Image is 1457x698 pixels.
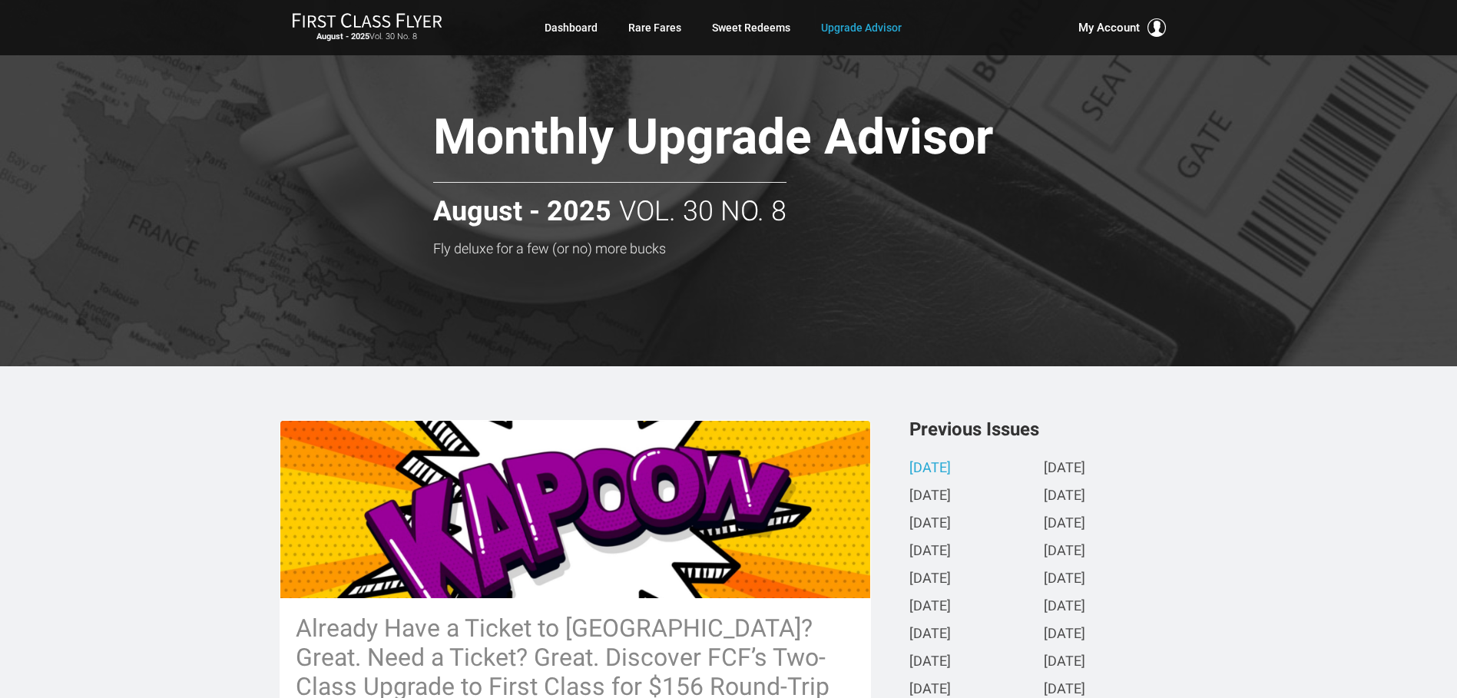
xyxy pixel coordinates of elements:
a: [DATE] [909,461,951,477]
a: [DATE] [1044,516,1085,532]
a: Rare Fares [628,14,681,41]
a: [DATE] [909,627,951,643]
a: [DATE] [1044,544,1085,560]
h2: Vol. 30 No. 8 [433,182,786,227]
a: [DATE] [909,544,951,560]
a: Upgrade Advisor [821,14,902,41]
h1: Monthly Upgrade Advisor [433,111,1101,170]
a: [DATE] [1044,488,1085,504]
a: [DATE] [909,599,951,615]
a: [DATE] [909,682,951,698]
a: [DATE] [909,654,951,670]
a: [DATE] [1044,654,1085,670]
a: [DATE] [909,516,951,532]
img: First Class Flyer [292,12,442,28]
strong: August - 2025 [433,197,611,227]
span: My Account [1078,18,1140,37]
h3: Fly deluxe for a few (or no) more bucks [433,241,1101,256]
a: [DATE] [1044,627,1085,643]
strong: August - 2025 [316,31,369,41]
a: [DATE] [909,488,951,504]
h3: Previous Issues [909,420,1178,438]
a: First Class FlyerAugust - 2025Vol. 30 No. 8 [292,12,442,43]
small: Vol. 30 No. 8 [292,31,442,42]
a: [DATE] [1044,571,1085,587]
a: [DATE] [1044,682,1085,698]
a: [DATE] [1044,461,1085,477]
button: My Account [1078,18,1166,37]
a: [DATE] [1044,599,1085,615]
a: Dashboard [545,14,598,41]
a: [DATE] [909,571,951,587]
a: Sweet Redeems [712,14,790,41]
